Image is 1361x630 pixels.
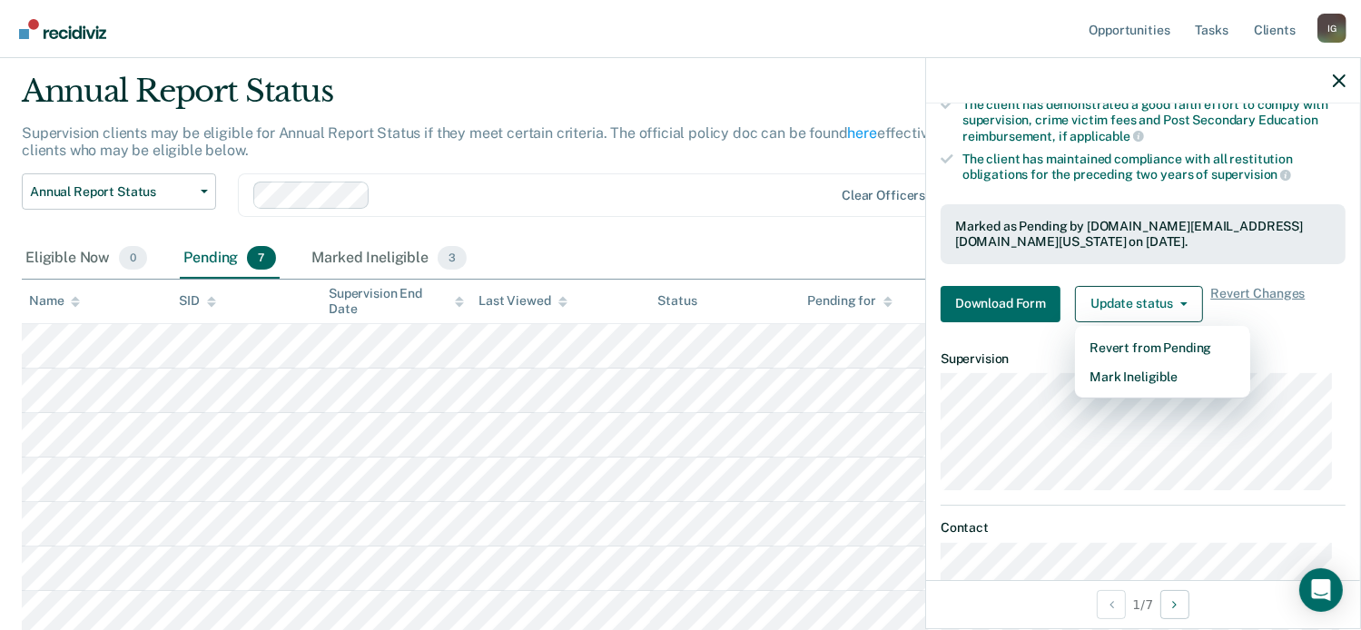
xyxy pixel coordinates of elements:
dt: Contact [941,520,1346,536]
div: Pending for [807,293,892,309]
div: Marked Ineligible [309,239,471,279]
div: Name [29,293,80,309]
button: Next Opportunity [1160,590,1189,619]
div: The client has demonstrated a good faith effort to comply with supervision, crime victim fees and... [962,97,1346,143]
span: Annual Report Status [30,184,193,200]
div: Supervision End Date [329,286,464,317]
span: 3 [438,246,467,270]
span: supervision [1211,167,1291,182]
img: Recidiviz [19,19,106,39]
a: here [848,124,877,142]
div: I G [1317,14,1346,43]
div: Annual Report Status [22,73,1042,124]
div: Pending [180,239,279,279]
button: Update status [1075,286,1203,322]
div: The client has maintained compliance with all restitution obligations for the preceding two years of [962,152,1346,182]
p: Supervision clients may be eligible for Annual Report Status if they meet certain criteria. The o... [22,124,1039,159]
div: Last Viewed [478,293,567,309]
span: Revert Changes [1210,286,1305,322]
div: Clear officers [842,188,925,203]
div: Marked as Pending by [DOMAIN_NAME][EMAIL_ADDRESS][DOMAIN_NAME][US_STATE] on [DATE]. [955,219,1331,250]
div: Eligible Now [22,239,151,279]
div: Status [657,293,696,309]
button: Mark Ineligible [1075,362,1250,391]
span: applicable [1070,129,1144,143]
div: 1 / 7 [926,580,1360,628]
button: Profile dropdown button [1317,14,1346,43]
button: Previous Opportunity [1097,590,1126,619]
a: Navigate to form link [941,286,1068,322]
button: Download Form [941,286,1060,322]
span: 0 [119,246,147,270]
span: 7 [247,246,275,270]
dt: Supervision [941,351,1346,367]
button: Revert from Pending [1075,333,1250,362]
div: SID [179,293,216,309]
div: Open Intercom Messenger [1299,568,1343,612]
